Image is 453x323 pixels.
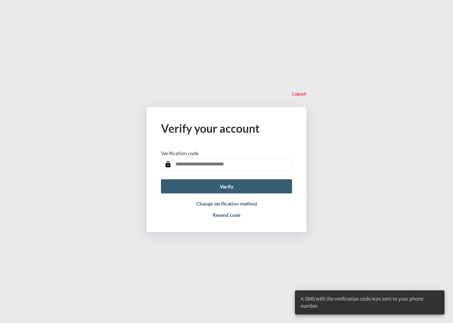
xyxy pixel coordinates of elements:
[292,91,306,97] p: Logout
[161,179,292,193] button: Verify
[161,150,198,156] p: Verification code
[213,212,240,218] button: Resend code
[196,201,257,207] button: Change verification method
[161,121,292,135] h2: Verify your account
[301,295,439,310] span: A SMS with the verification code was sent to your phone number.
